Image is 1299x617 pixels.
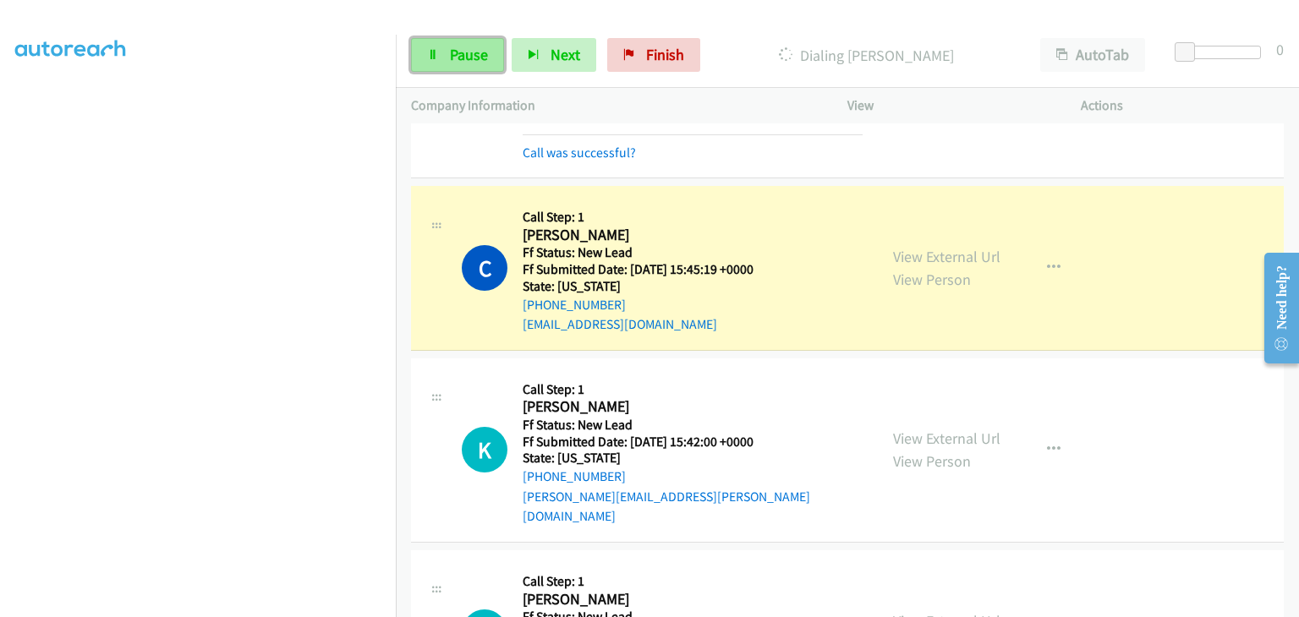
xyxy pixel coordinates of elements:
h2: [PERSON_NAME] [523,397,775,417]
a: View External Url [893,247,1000,266]
button: AutoTab [1040,38,1145,72]
h5: Ff Submitted Date: [DATE] 15:42:00 +0000 [523,434,863,450]
span: Next [551,45,580,64]
h1: C [462,245,507,291]
h1: K [462,427,507,472]
div: Delay between calls (in seconds) [1183,46,1261,59]
span: Pause [450,45,488,64]
button: Next [512,38,596,72]
p: View [847,96,1050,116]
p: Actions [1081,96,1284,116]
iframe: Resource Center [1251,241,1299,375]
h5: Ff Status: New Lead [523,244,775,261]
a: [EMAIL_ADDRESS][DOMAIN_NAME] [523,316,717,332]
a: View Person [893,451,971,471]
h5: Ff Status: New Lead [523,417,863,434]
a: [PHONE_NUMBER] [523,297,626,313]
a: View External Url [893,429,1000,448]
a: View Person [893,270,971,289]
h5: State: [US_STATE] [523,278,775,295]
h5: Call Step: 1 [523,573,810,590]
h5: Call Step: 1 [523,209,775,226]
a: Call was successful? [523,145,636,161]
h5: Ff Submitted Date: [DATE] 15:45:19 +0000 [523,261,775,278]
a: Pause [411,38,504,72]
h2: [PERSON_NAME] [523,590,775,609]
h5: Call Step: 1 [523,381,863,398]
a: Finish [607,38,700,72]
a: [PERSON_NAME][EMAIL_ADDRESS][PERSON_NAME][DOMAIN_NAME] [523,489,810,525]
span: Finish [646,45,684,64]
p: Company Information [411,96,817,116]
h5: State: [US_STATE] [523,450,863,467]
div: 0 [1276,38,1284,61]
div: The call is yet to be attempted [462,427,507,472]
a: [PHONE_NUMBER] [523,468,626,484]
p: Dialing [PERSON_NAME] [723,44,1010,67]
h2: [PERSON_NAME] [523,226,775,245]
